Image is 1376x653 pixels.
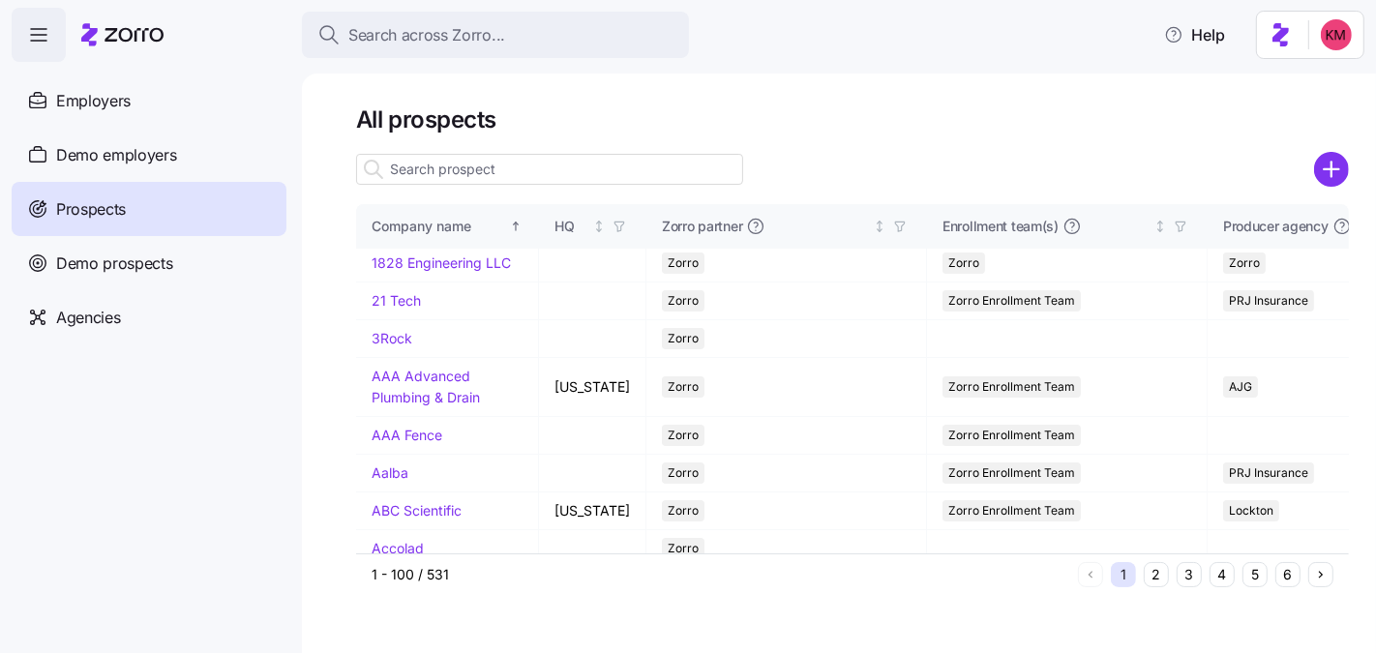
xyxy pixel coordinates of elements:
span: Lockton [1229,500,1273,521]
span: Zorro partner [662,217,742,236]
button: 4 [1210,562,1235,587]
span: Demo employers [56,143,177,167]
div: Not sorted [1153,220,1167,233]
span: Demo prospects [56,252,173,276]
span: Zorro [1229,252,1260,274]
button: Previous page [1078,562,1103,587]
td: [US_STATE] [539,358,646,416]
button: Help [1149,15,1241,54]
td: [US_STATE] [539,492,646,530]
span: Zorro Enrollment Team [948,500,1075,521]
span: AJG [1229,376,1252,398]
a: Aalba [372,464,408,481]
button: Next page [1308,562,1333,587]
div: Not sorted [592,220,606,233]
th: Enrollment team(s)Not sorted [927,204,1208,249]
span: Zorro [668,376,699,398]
span: Zorro [668,328,699,349]
span: PRJ Insurance [1229,290,1308,312]
div: 1 - 100 / 531 [372,565,1070,584]
div: HQ [554,216,588,237]
span: Zorro [668,538,699,559]
span: Zorro Enrollment Team [948,425,1075,446]
span: Enrollment team(s) [942,217,1059,236]
th: HQNot sorted [539,204,646,249]
a: Agencies [12,290,286,344]
div: Not sorted [873,220,886,233]
span: Producer agency [1223,217,1329,236]
span: Zorro [948,252,979,274]
button: 6 [1275,562,1301,587]
span: PRJ Insurance [1229,462,1308,484]
a: AAA Advanced Plumbing & Drain [372,368,480,405]
span: Zorro [668,290,699,312]
span: Zorro [668,252,699,274]
a: Accolad [372,540,424,556]
svg: add icon [1314,152,1349,187]
a: Demo prospects [12,236,286,290]
button: 5 [1242,562,1268,587]
a: ABC Scientific [372,502,462,519]
th: Company nameSorted ascending [356,204,539,249]
button: Search across Zorro... [302,12,689,58]
a: Demo employers [12,128,286,182]
a: 21 Tech [372,292,421,309]
span: Prospects [56,197,126,222]
span: Zorro [668,462,699,484]
button: 3 [1177,562,1202,587]
a: Employers [12,74,286,128]
th: Zorro partnerNot sorted [646,204,927,249]
div: Company name [372,216,506,237]
span: Zorro [668,500,699,521]
h1: All prospects [356,104,1349,134]
span: Zorro [668,425,699,446]
button: 1 [1111,562,1136,587]
span: Agencies [56,306,120,330]
span: Employers [56,89,131,113]
span: Zorro Enrollment Team [948,376,1075,398]
span: Zorro Enrollment Team [948,290,1075,312]
button: 2 [1144,562,1169,587]
input: Search prospect [356,154,743,185]
span: Zorro Enrollment Team [948,462,1075,484]
span: Search across Zorro... [348,23,505,47]
a: 1828 Engineering LLC [372,254,511,271]
a: AAA Fence [372,427,442,443]
span: Help [1164,23,1225,46]
a: 3Rock [372,330,412,346]
div: Sorted ascending [509,220,523,233]
a: Prospects [12,182,286,236]
img: 8fbd33f679504da1795a6676107ffb9e [1321,19,1352,50]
